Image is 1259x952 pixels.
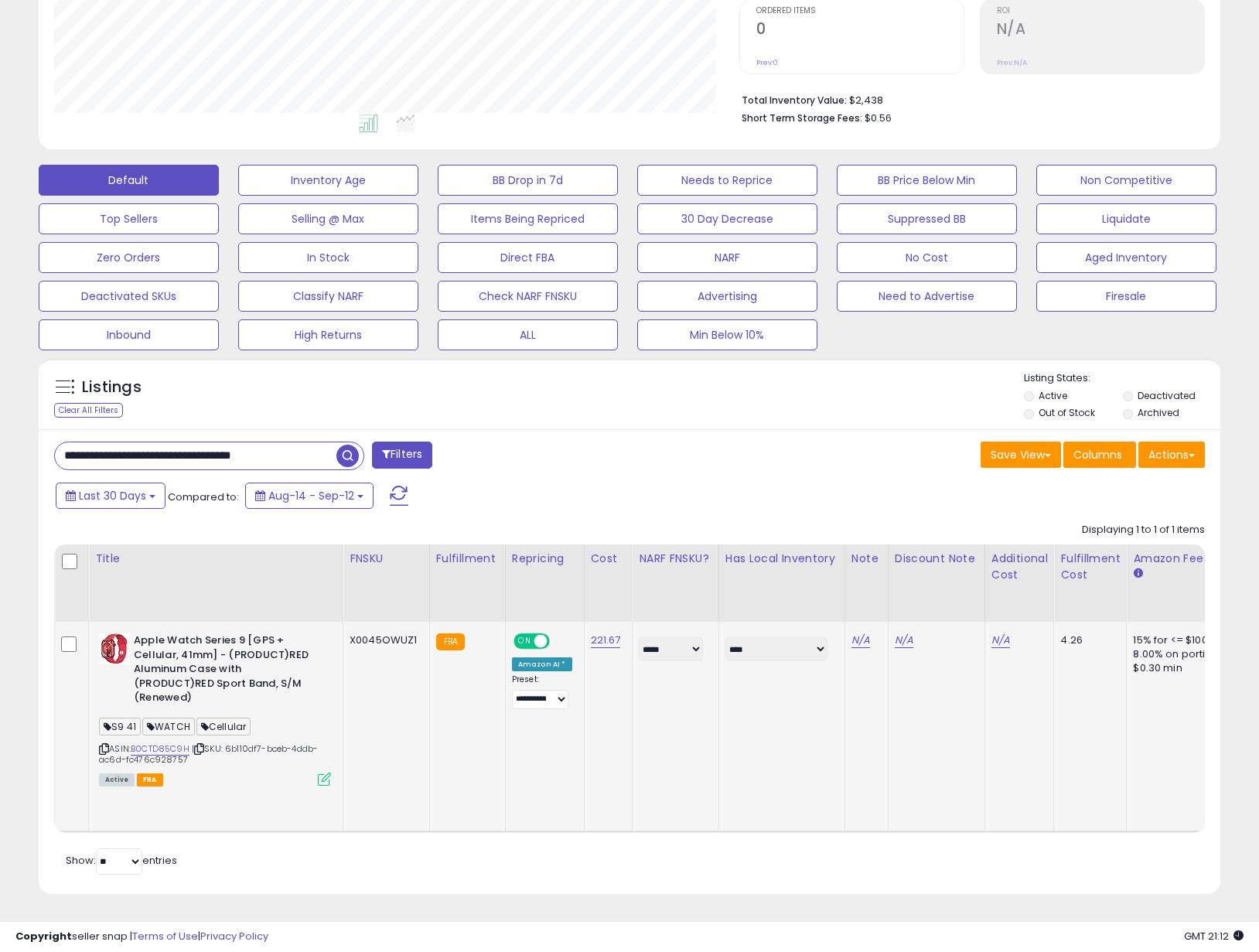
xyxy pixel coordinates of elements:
[56,483,165,509] button: Last 30 Days
[200,929,268,943] a: Privacy Policy
[851,551,882,567] div: Note
[591,551,626,567] div: Cost
[436,551,499,567] div: Fulfillment
[132,929,198,943] a: Terms of Use
[438,242,618,273] button: Direct FBA
[637,165,817,196] button: Needs to Reprice
[438,165,618,196] button: BB Drop in 7d
[1063,442,1136,468] button: Columns
[99,633,331,784] div: ASIN:
[756,20,964,41] h2: 0
[39,281,219,312] button: Deactivated SKUs
[438,203,618,234] button: Items Being Repriced
[245,483,374,509] button: Aug-14 - Sep-12
[837,165,1017,196] button: BB Price Below Min
[1036,281,1216,312] button: Firesale
[1138,389,1196,402] label: Deactivated
[718,544,844,622] th: CSV column name: cust_attr_2_Has Local Inventory
[438,319,618,350] button: ALL
[350,551,423,567] div: FNSKU
[54,403,123,418] div: Clear All Filters
[1036,165,1216,196] button: Non Competitive
[39,165,219,196] button: Default
[1060,633,1114,647] div: 4.26
[1039,406,1095,419] label: Out of Stock
[1060,551,1120,583] div: Fulfillment Cost
[196,718,251,735] span: Cellular
[66,853,177,868] span: Show: entries
[637,319,817,350] button: Min Below 10%
[238,203,418,234] button: Selling @ Max
[512,657,572,671] div: Amazon AI *
[742,111,862,125] b: Short Term Storage Fees:
[99,633,130,664] img: 41BZmwIa9qL._SL40_.jpg
[39,203,219,234] button: Top Sellers
[637,242,817,273] button: NARF
[591,633,621,648] a: 221.67
[15,930,268,944] div: seller snap | |
[639,551,711,567] div: NARF FNSKU?
[515,635,534,648] span: ON
[436,633,465,650] small: FBA
[837,203,1017,234] button: Suppressed BB
[134,633,322,709] b: Apple Watch Series 9 [GPS + Cellular, 41mm] - (PRODUCT)RED Aluminum Case with (PRODUCT)RED Sport ...
[168,490,239,504] span: Compared to:
[350,633,418,647] div: X0045OWUZ1
[756,7,964,15] span: Ordered Items
[1024,371,1220,386] p: Listing States:
[82,377,142,398] h5: Listings
[1184,929,1244,943] span: 2025-10-13 21:12 GMT
[238,242,418,273] button: In Stock
[1082,523,1205,537] div: Displaying 1 to 1 of 1 items
[1036,242,1216,273] button: Aged Inventory
[512,551,578,567] div: Repricing
[742,94,847,107] b: Total Inventory Value:
[438,281,618,312] button: Check NARF FNSKU
[1138,442,1205,468] button: Actions
[837,281,1017,312] button: Need to Advertise
[142,718,195,735] span: WATCH
[548,635,572,648] span: OFF
[637,203,817,234] button: 30 Day Decrease
[865,111,892,125] span: $0.56
[981,442,1061,468] button: Save View
[15,929,72,943] strong: Copyright
[633,544,718,622] th: CSV column name: cust_attr_4_NARF FNSKU?
[268,488,354,503] span: Aug-14 - Sep-12
[137,773,163,787] span: FBA
[725,551,838,567] div: Has Local Inventory
[99,718,141,735] span: S9 41
[991,551,1048,583] div: Additional Cost
[512,674,572,709] div: Preset:
[79,488,146,503] span: Last 30 Days
[1133,567,1142,581] small: Amazon Fees.
[895,633,913,648] a: N/A
[997,7,1204,15] span: ROI
[238,165,418,196] button: Inventory Age
[372,442,432,469] button: Filters
[131,742,189,756] a: B0CTD85C9H
[756,58,778,67] small: Prev: 0
[39,319,219,350] button: Inbound
[238,281,418,312] button: Classify NARF
[742,90,1194,108] li: $2,438
[99,742,318,766] span: | SKU: 6b110df7-bceb-4ddb-ac6d-fc476c928757
[99,773,135,787] span: All listings currently available for purchase on Amazon
[39,242,219,273] button: Zero Orders
[851,633,870,648] a: N/A
[1073,447,1122,462] span: Columns
[837,242,1017,273] button: No Cost
[637,281,817,312] button: Advertising
[238,319,418,350] button: High Returns
[95,551,336,567] div: Title
[991,633,1010,648] a: N/A
[1138,406,1179,419] label: Archived
[1036,203,1216,234] button: Liquidate
[888,544,984,622] th: CSV column name: cust_attr_5_Discount Note
[997,20,1204,41] h2: N/A
[997,58,1027,67] small: Prev: N/A
[895,551,978,567] div: Discount Note
[1039,389,1067,402] label: Active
